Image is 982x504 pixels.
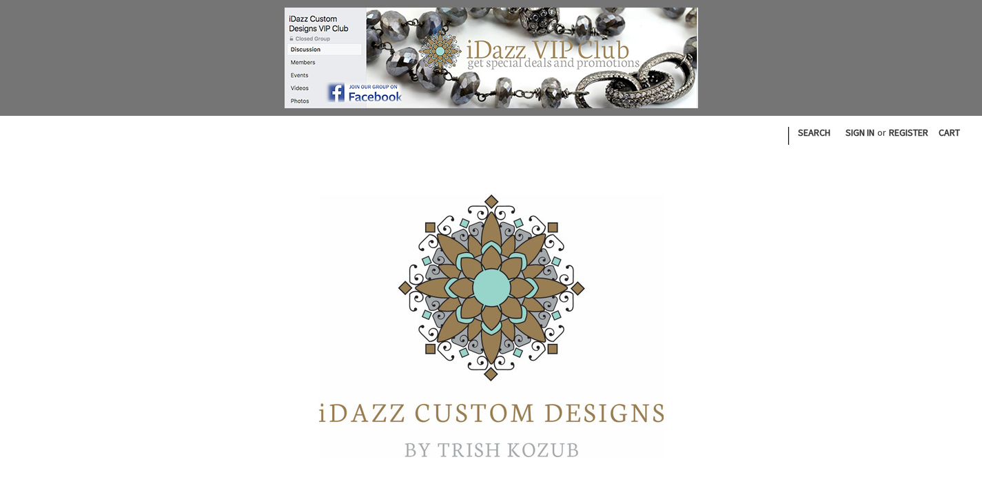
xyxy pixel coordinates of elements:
[838,116,882,150] a: Sign in
[790,116,838,150] a: Search
[876,125,888,140] span: or
[786,121,790,148] li: |
[881,116,936,150] a: Register
[319,194,664,457] img: iDazz Custom Designs
[931,116,968,150] a: Cart
[939,126,960,139] span: Cart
